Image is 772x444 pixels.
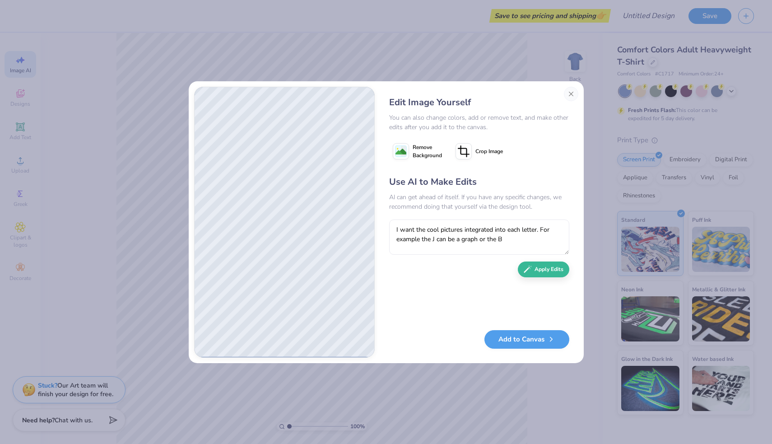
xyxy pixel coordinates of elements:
div: You can also change colors, add or remove text, and make other edits after you add it to the canvas. [389,113,569,132]
textarea: I want the cool pictures integrated into each letter. For example the J can be a graph or the B [389,220,569,255]
button: Close [564,87,578,101]
button: Apply Edits [518,262,569,277]
div: Edit Image Yourself [389,96,569,109]
button: Crop Image [452,140,508,163]
div: AI can get ahead of itself. If you have any specific changes, we recommend doing that yourself vi... [389,192,569,211]
button: Add to Canvas [484,330,569,349]
span: Remove Background [413,143,442,159]
span: Crop Image [475,147,503,155]
button: Remove Background [389,140,446,163]
div: Use AI to Make Edits [389,175,569,189]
